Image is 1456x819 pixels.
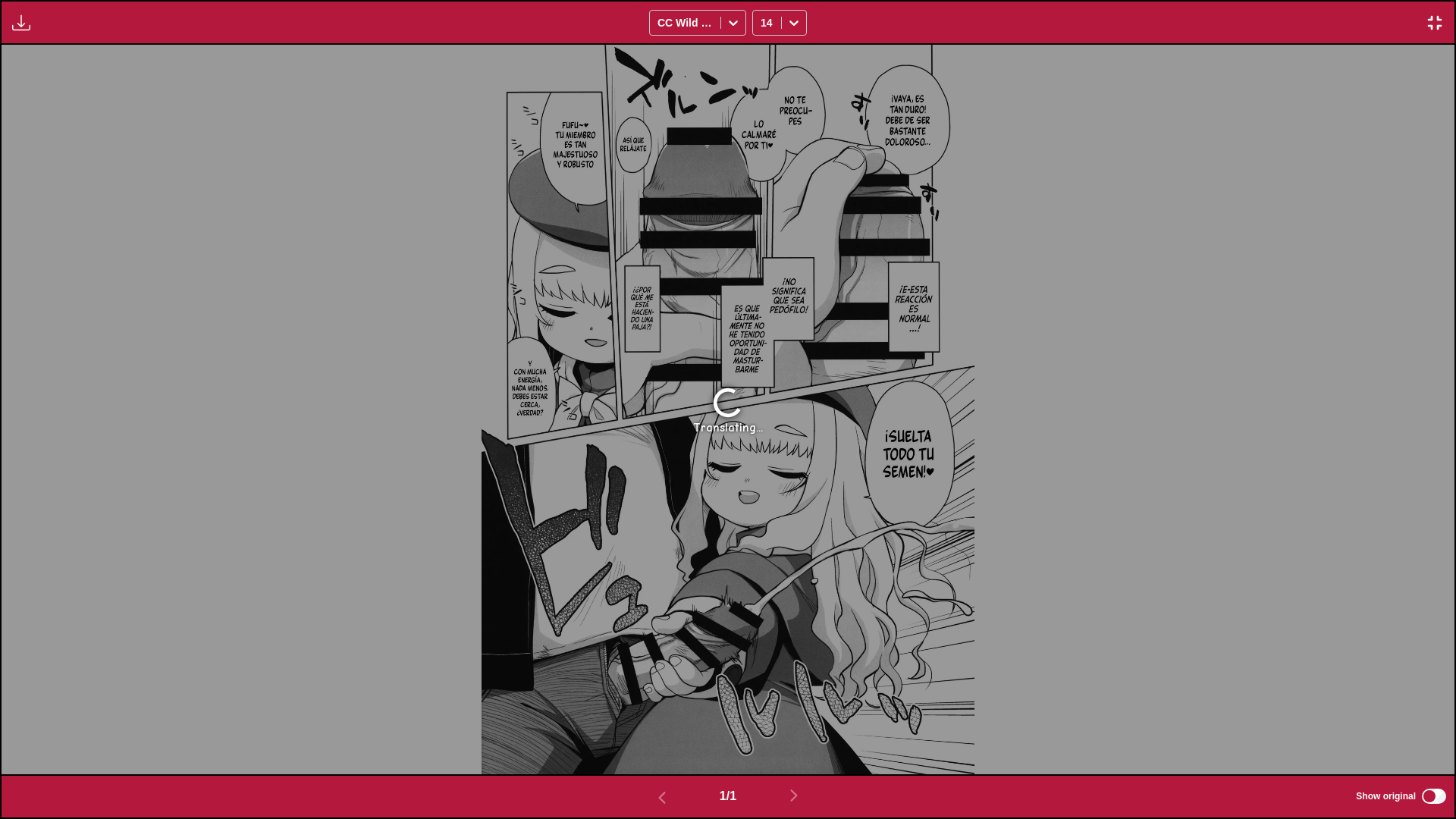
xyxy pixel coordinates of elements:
img: Loading [710,384,746,421]
span: 1 / 1 [720,789,736,803]
input: Show original [1422,789,1446,804]
span: Show original [1356,791,1416,802]
img: Download translated images [12,14,30,32]
div: Translating... [693,421,763,435]
img: Previous page [653,789,671,807]
img: Next page [785,786,803,805]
